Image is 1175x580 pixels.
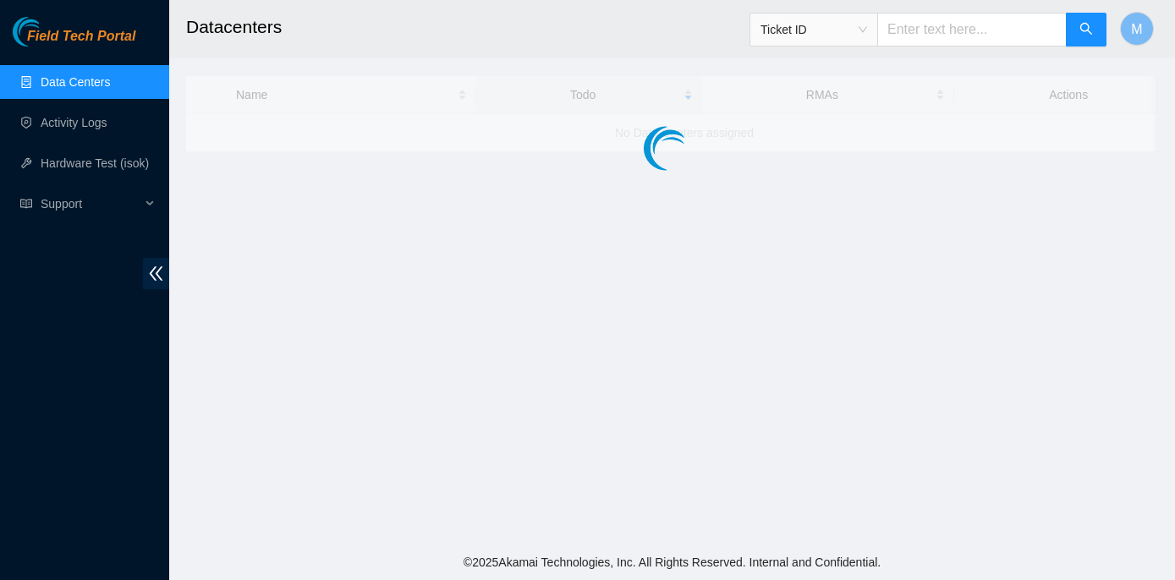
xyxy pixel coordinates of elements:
[41,187,140,221] span: Support
[1066,13,1106,47] button: search
[877,13,1067,47] input: Enter text here...
[20,198,32,210] span: read
[41,156,149,170] a: Hardware Test (isok)
[13,17,85,47] img: Akamai Technologies
[169,544,1175,580] footer: © 2025 Akamai Technologies, Inc. All Rights Reserved. Internal and Confidential.
[13,30,135,52] a: Akamai TechnologiesField Tech Portal
[1079,22,1093,38] span: search
[41,116,107,129] a: Activity Logs
[1131,19,1142,40] span: M
[1120,12,1154,46] button: M
[27,29,135,45] span: Field Tech Portal
[143,258,169,289] span: double-left
[41,75,110,89] a: Data Centers
[760,17,867,42] span: Ticket ID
